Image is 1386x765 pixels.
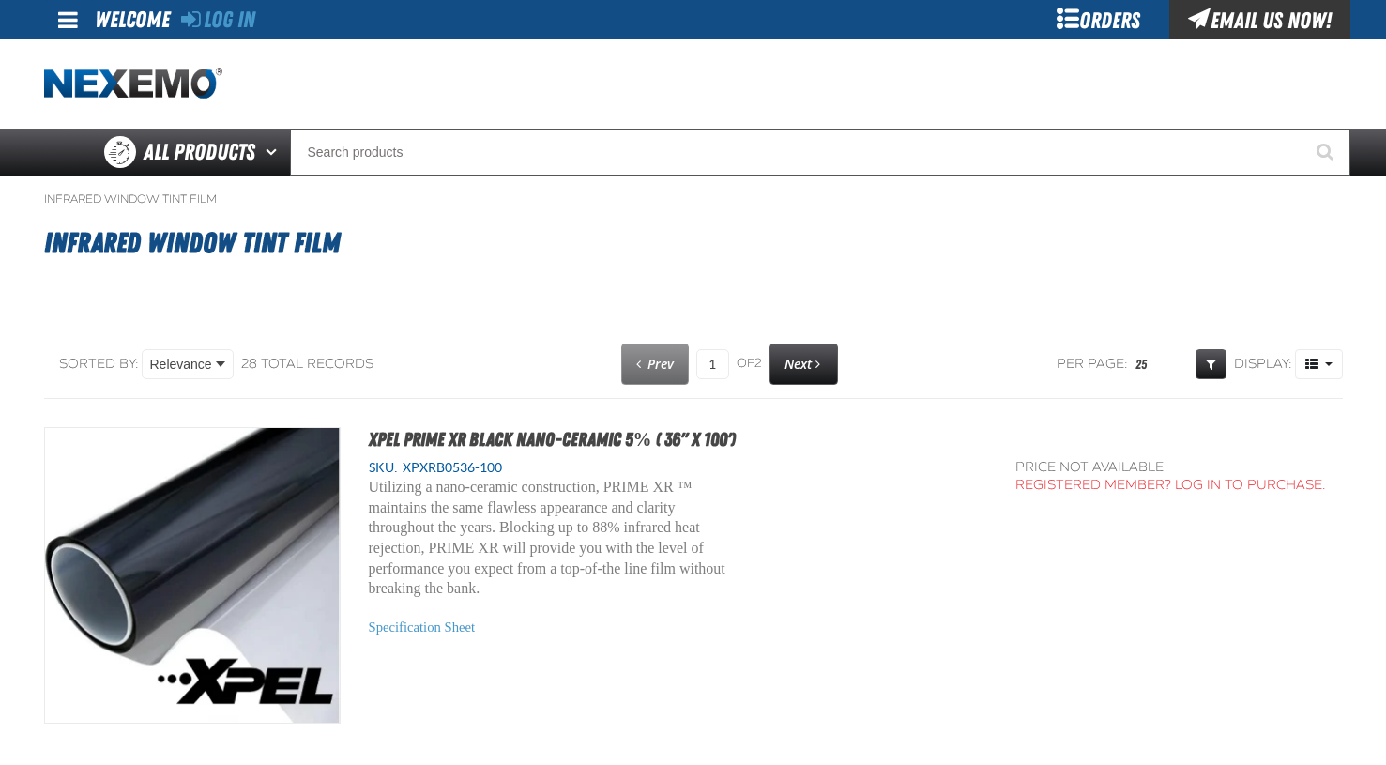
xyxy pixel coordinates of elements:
[1015,459,1326,477] div: Price not available
[769,344,838,385] a: Next page
[369,620,476,635] a: Specification Sheet
[1057,356,1128,374] span: Per page:
[290,129,1350,176] input: Search
[259,129,290,176] button: Open All Products pages
[45,428,340,723] : View Details of the XPEL PRIME XR Black Nano-Ceramic 5% ( 36" x 100')
[369,459,988,477] div: SKU:
[1234,356,1292,372] span: Display:
[1295,349,1343,379] button: Product Grid Views Toolbar
[398,460,502,475] span: XPXRB0536-100
[369,428,736,451] a: XPEL PRIME XR Black Nano-Ceramic 5% ( 36" x 100')
[59,356,139,372] span: Sorted By:
[44,191,217,207] a: Infrared Window Tint Film
[45,428,340,723] img: XPEL PRIME XR Black Nano-Ceramic 5% ( 36" x 100')
[369,477,740,599] p: Utilizing a nano-ceramic construction, PRIME XR ™ maintains the same flawless appearance and clar...
[144,135,255,169] span: All Products
[241,356,373,374] div: 28 total records
[696,349,729,379] input: Current page number
[784,355,812,373] span: Next
[44,68,222,100] a: Home
[1015,477,1326,493] a: Registered Member? Log In to purchase.
[150,355,212,375] span: Relevance
[181,7,255,33] a: Log In
[44,191,1343,207] nav: Breadcrumbs
[1196,349,1226,379] a: Expand or Collapse Grid Filters
[1303,129,1350,176] button: Start Searching
[1296,350,1342,378] span: Product Grid Views Toolbar
[754,356,762,371] span: 2
[44,218,1343,268] h1: Infrared Window Tint Film
[44,68,222,100] img: Nexemo logo
[737,356,762,373] span: of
